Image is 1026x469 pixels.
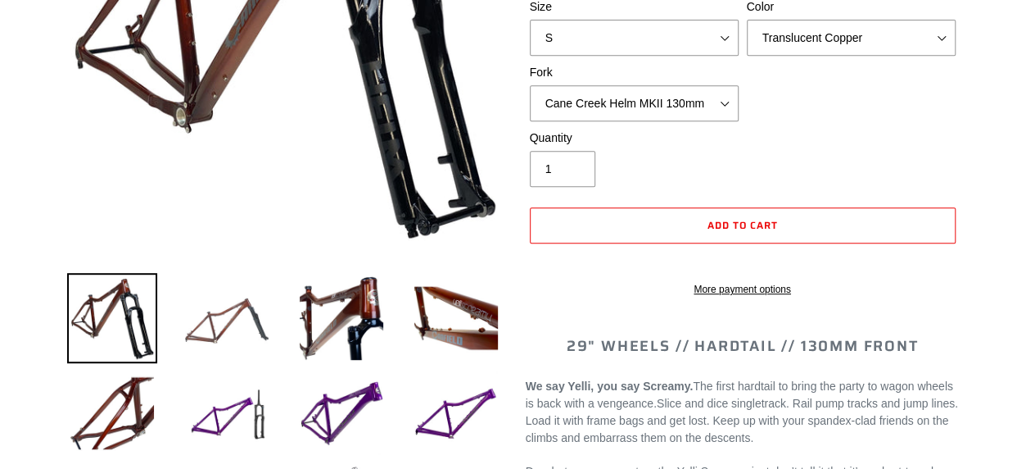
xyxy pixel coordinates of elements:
[411,368,501,458] img: Load image into Gallery viewer, YELLI SCREAMY - Frame + Fork
[530,207,956,244] button: Add to cart
[526,380,953,410] span: The first hardtail to bring the party to wagon wheels is back with a vengeance.
[707,217,778,233] span: Add to cart
[182,368,272,458] img: Load image into Gallery viewer, YELLI SCREAMY - Frame + Fork
[530,130,739,147] label: Quantity
[530,64,739,81] label: Fork
[67,368,157,458] img: Load image into Gallery viewer, YELLI SCREAMY - Frame + Fork
[567,335,919,357] span: 29" WHEELS // HARDTAIL // 130MM FRONT
[296,368,386,458] img: Load image into Gallery viewer, YELLI SCREAMY - Frame + Fork
[67,273,157,363] img: Load image into Gallery viewer, YELLI SCREAMY - Frame + Fork
[530,282,956,297] a: More payment options
[296,273,386,363] img: Load image into Gallery viewer, YELLI SCREAMY - Frame + Fork
[411,273,501,363] img: Load image into Gallery viewer, YELLI SCREAMY - Frame + Fork
[526,378,960,447] p: Slice and dice singletrack. Rail pump tracks and jump lines. Load it with frame bags and get lost...
[526,380,694,393] b: We say Yelli, you say Screamy.
[182,273,272,363] img: Load image into Gallery viewer, YELLI SCREAMY - Frame + Fork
